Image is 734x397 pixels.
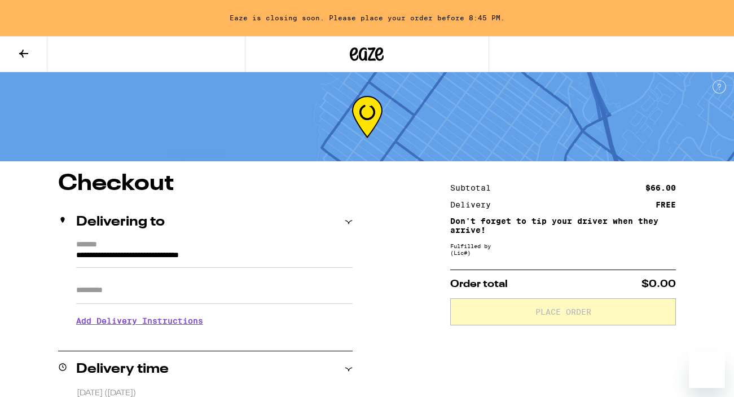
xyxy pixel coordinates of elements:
iframe: Button to launch messaging window [689,352,725,388]
h3: Add Delivery Instructions [76,308,353,334]
div: Delivery [450,201,499,209]
h2: Delivering to [76,215,165,229]
h1: Checkout [58,173,353,195]
h2: Delivery time [76,363,169,376]
div: Subtotal [450,184,499,192]
span: $0.00 [641,279,676,289]
div: FREE [656,201,676,209]
div: $66.00 [645,184,676,192]
div: Fulfilled by (Lic# ) [450,242,676,256]
p: Don't forget to tip your driver when they arrive! [450,217,676,235]
p: We'll contact you at [PHONE_NUMBER] when we arrive [76,334,353,343]
span: Order total [450,279,508,289]
span: Place Order [535,308,591,316]
button: Place Order [450,298,676,325]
